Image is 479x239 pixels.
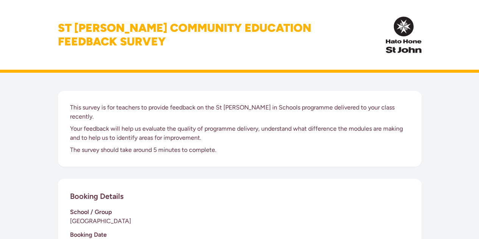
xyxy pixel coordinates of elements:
[70,191,123,202] h2: Booking Details
[58,21,311,48] h1: St [PERSON_NAME] Community Education Feedback Survey
[386,17,421,53] img: InPulse
[70,208,409,217] h3: School / Group
[70,217,409,226] p: [GEOGRAPHIC_DATA]
[70,145,409,155] p: The survey should take around 5 minutes to complete.
[70,124,409,142] p: Your feedback will help us evaluate the quality of programme delivery, understand what difference...
[70,103,409,121] p: This survey is for teachers to provide feedback on the St [PERSON_NAME] in Schools programme deli...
